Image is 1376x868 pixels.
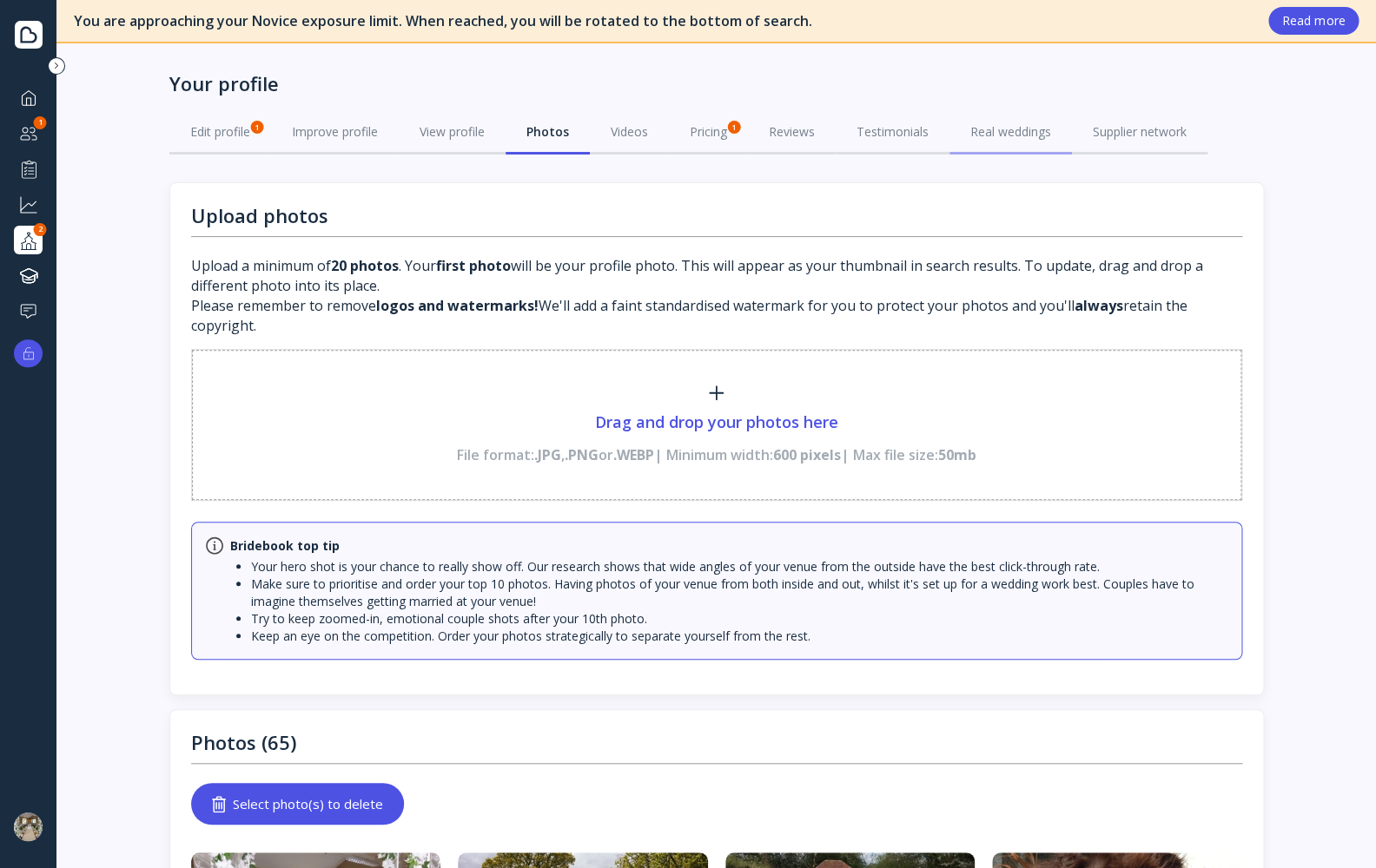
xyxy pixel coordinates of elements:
div: Photos (65) [191,731,296,753]
div: Testimonials [857,123,929,141]
div: Select photo(s) to delete [212,796,383,812]
div: View profile [420,123,485,141]
a: Supplier network [1072,109,1207,155]
strong: .JPG [534,445,561,464]
div: Drag and drop your photos here [457,412,976,464]
strong: always [1075,296,1123,315]
a: Real weddings [949,109,1072,155]
div: 2 [34,223,47,236]
a: Performance [14,155,43,183]
a: Testimonials [836,109,949,155]
div: Upload photos [191,204,328,227]
div: Pricing [690,123,727,141]
strong: 20 photos [331,256,399,275]
a: Edit profile1 [169,109,271,155]
div: Edit profile [190,123,250,141]
a: Improve profile [271,109,399,155]
strong: first photo [436,256,511,275]
div: 1 [727,121,740,134]
button: Read more [1268,7,1359,35]
a: Help & support [14,297,43,325]
div: Couples manager [14,119,43,148]
strong: .WEBP [613,445,654,464]
div: 1 [34,116,47,129]
button: Upgrade options [14,339,43,367]
a: Dashboard [14,83,43,112]
a: Knowledge hub [14,261,43,290]
a: Your profile2 [14,226,43,254]
div: Upload a minimum of . Your will be your profile photo. This will appear as your thumbnail in sear... [191,256,1242,335]
li: Your hero shot is your chance to really show off. Our research shows that wide angles of your ven... [251,558,1227,575]
li: Try to keep zoomed-in, emotional couple shots after your 10th photo. [251,610,1227,628]
div: Improve profile [292,123,378,141]
div: Videos [611,123,648,141]
div: Supplier network [1093,123,1187,141]
a: Reviews [748,109,836,155]
strong: 600 pixels [773,445,841,464]
button: Select photo(s) to delete [191,783,404,825]
li: Keep an eye on the competition. Order your photos strategically to separate yourself from the rest. [251,628,1227,645]
a: Videos [590,109,669,155]
div: Real weddings [970,123,1051,141]
div: 1 [250,121,263,134]
a: View profile [399,109,506,155]
strong: .PNG [565,445,599,464]
div: Read more [1282,14,1345,28]
li: Make sure to prioritise and order your top 10 photos. Having photos of your venue from both insid... [251,575,1227,610]
div: Bridebook top tip [230,537,340,555]
strong: 50mb [938,445,976,464]
div: You are approaching your Novice exposure limit. When reached, you will be rotated to the bottom o... [74,11,1251,31]
span: File format: , or | Minimum width: | Max file size: [457,445,976,464]
strong: logos and watermarks! [376,296,539,315]
a: Pricing1 [669,109,748,155]
div: Reviews [769,123,815,141]
a: Couples manager1 [14,119,43,148]
a: Grow your business [14,190,43,219]
div: Your profile [169,71,279,95]
div: Your profile [14,226,43,254]
div: Photos [526,123,569,141]
a: Photos [506,109,590,155]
